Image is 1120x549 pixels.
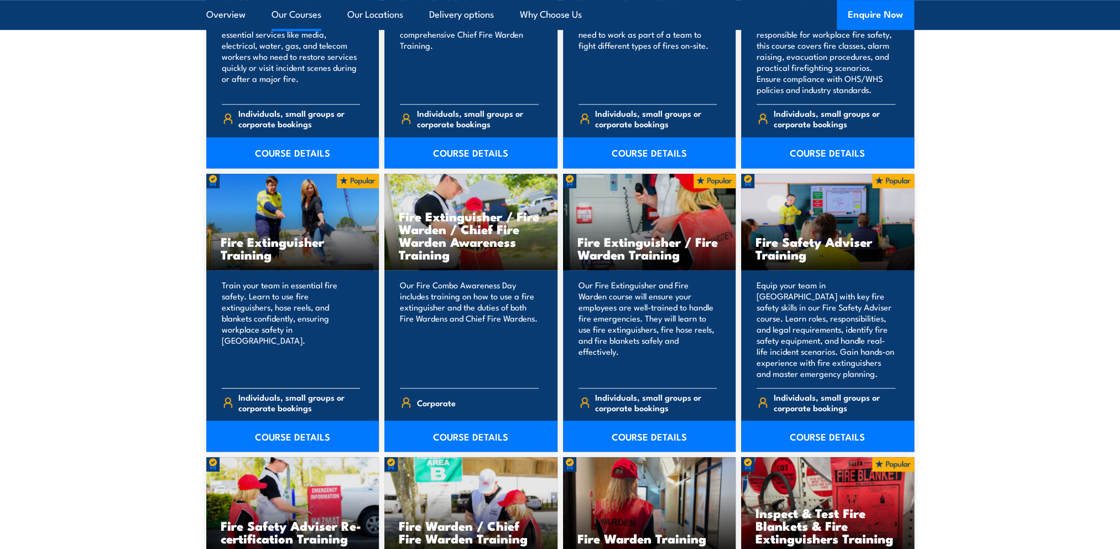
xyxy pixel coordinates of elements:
[206,137,379,168] a: COURSE DETAILS
[757,279,895,379] p: Equip your team in [GEOGRAPHIC_DATA] with key fire safety skills in our Fire Safety Adviser cours...
[399,210,543,261] h3: Fire Extinguisher / Fire Warden / Chief Fire Warden Awareness Training
[741,421,914,452] a: COURSE DETAILS
[774,392,895,413] span: Individuals, small groups or corporate bookings
[238,392,360,413] span: Individuals, small groups or corporate bookings
[221,519,365,545] h3: Fire Safety Adviser Re-certification Training
[384,137,558,168] a: COURSE DETAILS
[221,235,365,261] h3: Fire Extinguisher Training
[222,279,361,379] p: Train your team in essential fire safety. Learn to use fire extinguishers, hose reels, and blanke...
[741,137,914,168] a: COURSE DETAILS
[206,421,379,452] a: COURSE DETAILS
[563,421,736,452] a: COURSE DETAILS
[384,421,558,452] a: COURSE DETAILS
[400,279,539,379] p: Our Fire Combo Awareness Day includes training on how to use a fire extinguisher and the duties o...
[417,108,539,129] span: Individuals, small groups or corporate bookings
[577,532,722,545] h3: Fire Warden Training
[774,108,895,129] span: Individuals, small groups or corporate bookings
[595,108,717,129] span: Individuals, small groups or corporate bookings
[579,279,717,379] p: Our Fire Extinguisher and Fire Warden course will ensure your employees are well-trained to handl...
[563,137,736,168] a: COURSE DETAILS
[417,394,456,411] span: Corporate
[756,506,900,545] h3: Inspect & Test Fire Blankets & Fire Extinguishers Training
[595,392,717,413] span: Individuals, small groups or corporate bookings
[577,235,722,261] h3: Fire Extinguisher / Fire Warden Training
[756,235,900,261] h3: Fire Safety Adviser Training
[238,108,360,129] span: Individuals, small groups or corporate bookings
[399,519,543,545] h3: Fire Warden / Chief Fire Warden Training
